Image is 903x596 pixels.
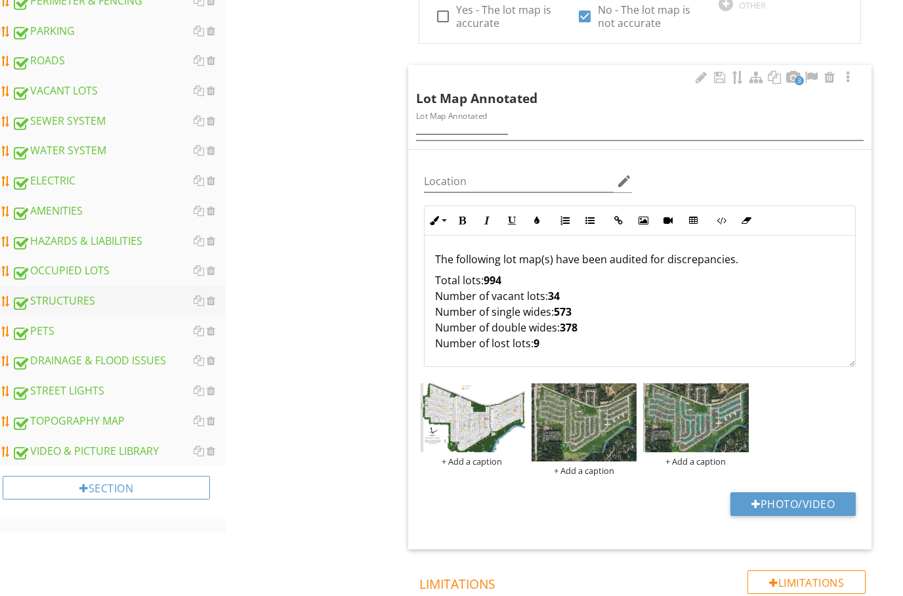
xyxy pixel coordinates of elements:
input: Location [424,171,614,192]
button: Clear Formatting [734,208,759,233]
strong: 9 [534,336,539,351]
div: VACANT LOTS [12,83,226,100]
button: Insert Video [656,208,681,233]
button: Underline (Ctrl+U) [499,208,524,233]
div: DRAINAGE & FLOOD ISSUES [12,352,226,370]
input: Lot Map Annotated [416,119,864,140]
label: No - The lot map is not accurate [598,3,703,30]
strong: 994 [484,273,501,287]
div: + Add a caption [419,456,525,467]
img: data [419,383,525,453]
button: Insert Image (Ctrl+P) [631,208,656,233]
strong: 378 [560,320,577,335]
div: OCCUPIED LOTS [12,263,226,280]
div: STRUCTURES [12,293,226,310]
label: Yes - The lot map is accurate [456,3,561,30]
button: Bold (Ctrl+B) [450,208,474,233]
img: data [643,383,749,453]
div: VIDEO & PICTURE LIBRARY [12,443,226,460]
div: WATER SYSTEM [12,142,226,160]
span: 3 [795,76,804,85]
div: PETS [12,323,226,340]
button: Photo/Video [730,492,856,516]
div: TOPOGRAPHY MAP [12,413,226,430]
div: SEWER SYSTEM [12,113,226,130]
i: edit [616,173,632,189]
div: + Add a caption [532,465,637,476]
button: Inline Style [425,208,450,233]
div: Limitations [747,570,866,594]
p: The following lot map(s) have been audited for discrepancies. [435,251,845,267]
strong: 34 [548,289,560,303]
button: Ordered List [553,208,577,233]
button: Code View [709,208,734,233]
button: Italic (Ctrl+I) [474,208,499,233]
div: AMENITIES [12,203,226,220]
h4: Limitations [419,570,866,593]
img: data [532,383,637,462]
div: Section [3,476,210,500]
div: Lot Map Annotated [416,70,841,108]
div: ROADS [12,53,226,70]
div: HAZARDS & LIABILITIES [12,233,226,250]
div: STREET LIGHTS [12,383,226,400]
div: ELECTRIC [12,173,226,190]
strong: 573 [554,305,572,319]
button: Unordered List [577,208,602,233]
button: Insert Table [681,208,705,233]
p: Total lots: Number of vacant lots: Number of single wides: Number of double wides: Number of lost... [435,272,845,383]
div: PARKING [12,23,226,40]
button: Insert Link (Ctrl+K) [606,208,631,233]
div: + Add a caption [643,456,749,467]
button: Colors [524,208,549,233]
